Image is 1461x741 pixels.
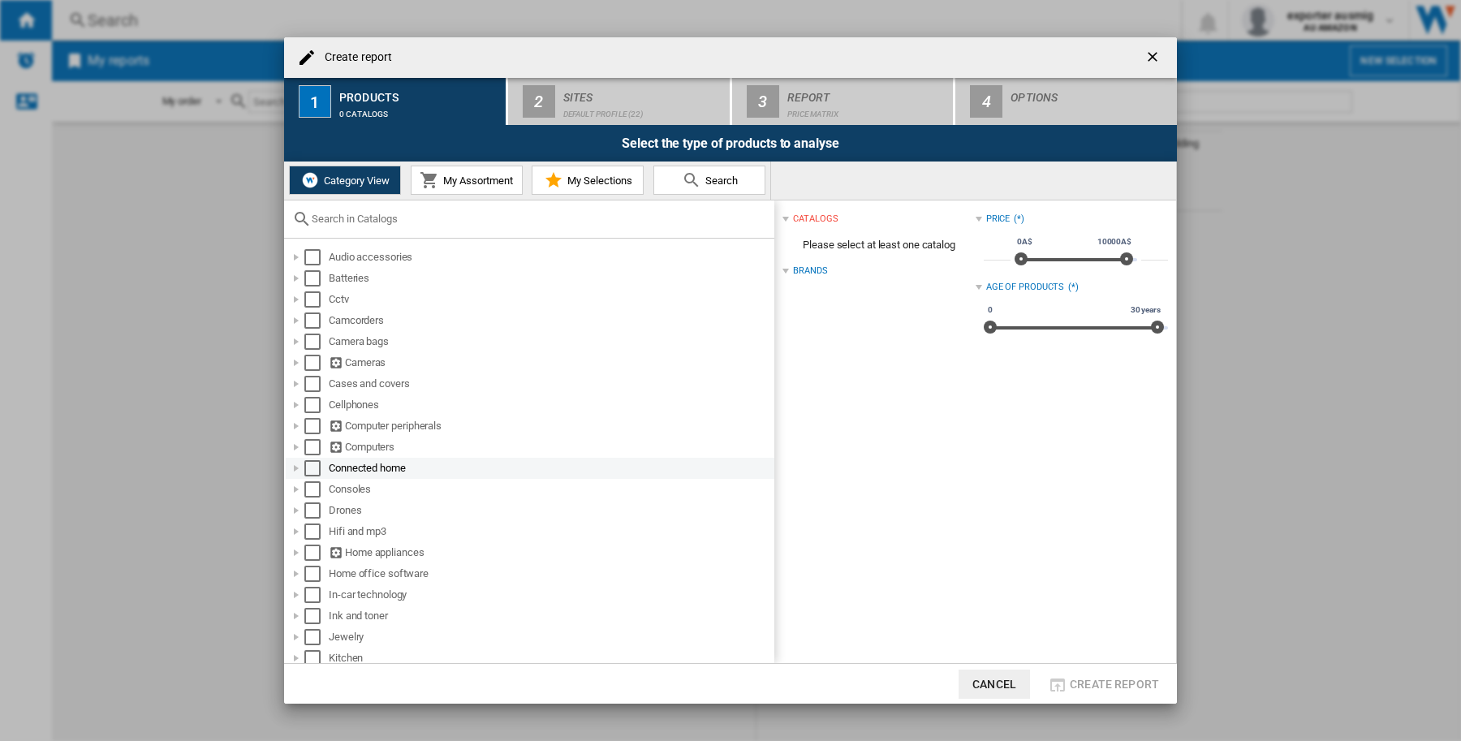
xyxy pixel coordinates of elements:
md-checkbox: Select [304,545,329,561]
span: My Assortment [439,174,513,187]
ng-md-icon: getI18NText('BUTTONS.CLOSE_DIALOG') [1144,49,1164,68]
md-checkbox: Select [304,502,329,519]
md-checkbox: Select [304,376,329,392]
span: 10000A$ [1095,235,1134,248]
md-checkbox: Select [304,270,329,286]
button: getI18NText('BUTTONS.CLOSE_DIALOG') [1138,41,1170,74]
div: 0 catalogs [339,101,499,118]
input: Search in Catalogs [312,213,766,225]
div: Options [1011,84,1170,101]
md-checkbox: Select [304,291,329,308]
md-checkbox: Select [304,481,329,498]
div: 4 [970,85,1002,118]
div: Cctv [329,291,772,308]
div: Computers [329,439,772,455]
md-checkbox: Select [304,650,329,666]
button: My Selections [532,166,644,195]
div: Sites [563,84,723,101]
div: Kitchen [329,650,772,666]
span: 0 [985,304,995,317]
md-checkbox: Select [304,439,329,455]
md-checkbox: Select [304,460,329,476]
div: Camera bags [329,334,772,350]
md-checkbox: Select [304,523,329,540]
div: Report [787,84,947,101]
div: Computer peripherals [329,418,772,434]
span: My Selections [563,174,632,187]
div: Batteries [329,270,772,286]
div: Default profile (22) [563,101,723,118]
div: Hifi and mp3 [329,523,772,540]
md-checkbox: Select [304,334,329,350]
div: Cameras [329,355,772,371]
div: In-car technology [329,587,772,603]
button: 4 Options [955,78,1177,125]
div: Select the type of products to analyse [284,125,1177,162]
button: Create report [1043,670,1164,699]
div: Audio accessories [329,249,772,265]
div: Connected home [329,460,772,476]
md-checkbox: Select [304,608,329,624]
div: 3 [747,85,779,118]
md-checkbox: Select [304,397,329,413]
button: Category View [289,166,401,195]
span: Search [701,174,738,187]
div: Drones [329,502,772,519]
button: Cancel [959,670,1030,699]
button: Search [653,166,765,195]
span: Category View [320,174,390,187]
img: wiser-icon-white.png [300,170,320,190]
button: 2 Sites Default profile (22) [508,78,731,125]
div: Camcorders [329,312,772,329]
span: 0A$ [1015,235,1035,248]
div: 1 [299,85,331,118]
span: Please select at least one catalog [782,230,975,261]
div: Price [986,213,1011,226]
h4: Create report [317,50,392,66]
md-checkbox: Select [304,629,329,645]
div: Price Matrix [787,101,947,118]
div: Home office software [329,566,772,582]
button: 1 Products 0 catalogs [284,78,507,125]
div: 2 [523,85,555,118]
div: Ink and toner [329,608,772,624]
div: Jewelry [329,629,772,645]
div: Age of products [986,281,1065,294]
span: 30 years [1128,304,1163,317]
md-checkbox: Select [304,312,329,329]
md-checkbox: Select [304,587,329,603]
button: 3 Report Price Matrix [732,78,955,125]
div: Brands [793,265,827,278]
span: Create report [1070,678,1159,691]
div: catalogs [793,213,838,226]
md-checkbox: Select [304,355,329,371]
md-checkbox: Select [304,566,329,582]
div: Cases and covers [329,376,772,392]
md-checkbox: Select [304,418,329,434]
div: Cellphones [329,397,772,413]
div: Products [339,84,499,101]
button: My Assortment [411,166,523,195]
div: Consoles [329,481,772,498]
div: Home appliances [329,545,772,561]
md-checkbox: Select [304,249,329,265]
